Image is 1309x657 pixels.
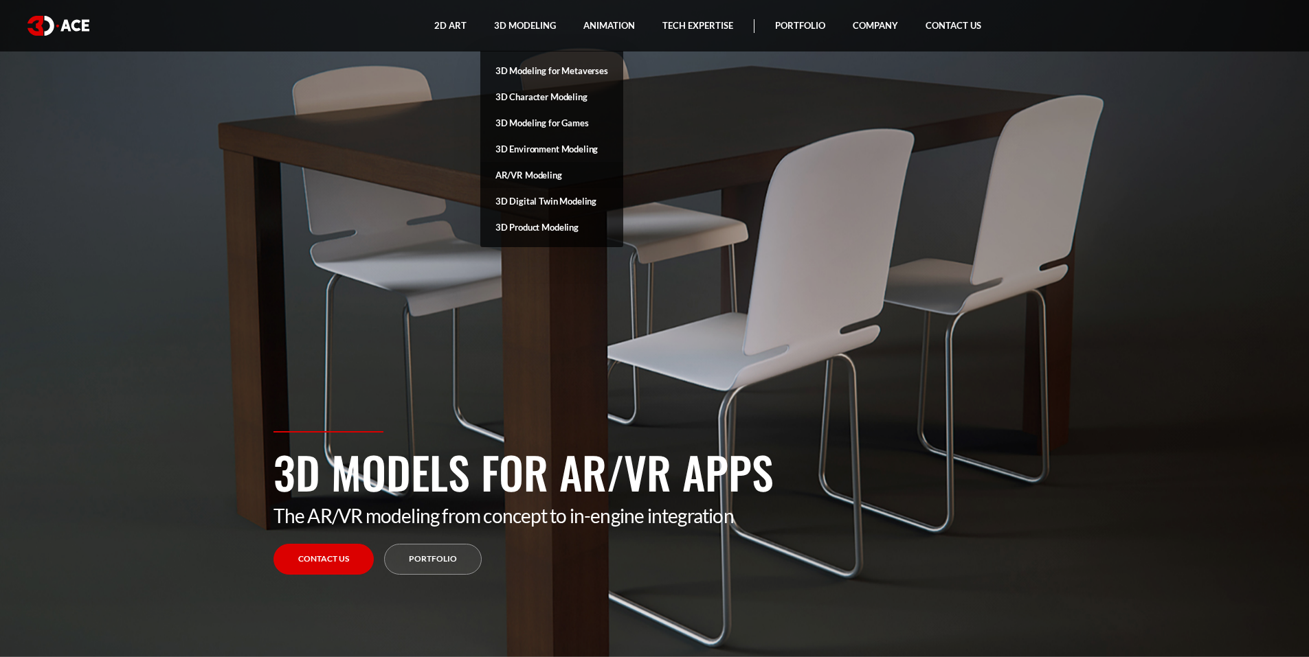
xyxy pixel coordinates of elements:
[480,84,623,110] a: 3D Character Modeling
[27,16,89,36] img: logo white
[273,439,1036,504] h1: 3D Models for AR/VR Apps
[480,188,623,214] a: 3D Digital Twin Modeling
[480,162,623,188] a: AR/VR Modeling
[273,504,1036,527] p: The AR/VR modeling from concept to in-engine integration
[480,58,623,84] a: 3D Modeling for Metaverses
[384,544,482,575] a: Portfolio
[273,544,374,575] a: Contact Us
[480,110,623,136] a: 3D Modeling for Games
[480,214,623,240] a: 3D Product Modeling
[480,136,623,162] a: 3D Environment Modeling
